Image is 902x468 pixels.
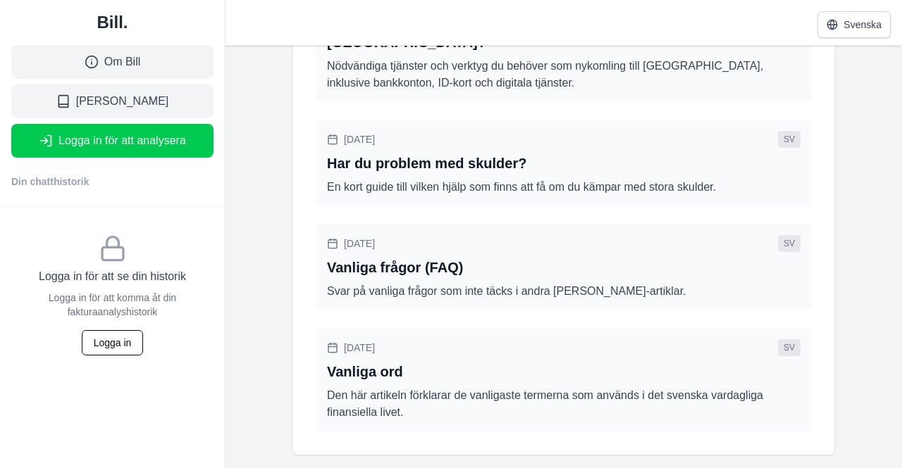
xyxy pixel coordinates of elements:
button: Logga in för att analysera [11,124,214,158]
h3: Logga in för att se din historik [28,268,197,285]
a: [DATE]svVanliga frågor (FAQ)Svar på vanliga frågor som inte täcks i andra [PERSON_NAME]-artiklar. [316,224,812,311]
a: [DATE]svVanliga ordDen här artikeln förklarar de vanligaste termerna som används i det svenska va... [316,328,812,432]
a: Bill. [11,11,214,34]
span: Om Bill [104,53,141,70]
span: [PERSON_NAME] [76,93,169,110]
p: Nödvändiga tjänster och verktyg du behöver som nykomling till [GEOGRAPHIC_DATA], inklusive bankko... [327,58,801,91]
span: Logga in för att analysera [58,132,186,149]
span: sv [778,339,801,356]
button: Logga in [82,330,144,355]
a: Logga in [82,336,144,348]
a: [PERSON_NAME] [11,84,214,118]
span: sv [778,235,801,252]
button: Svenska [817,11,891,38]
time: [DATE] [344,341,375,355]
h2: Din chatthistorik [11,175,89,189]
time: [DATE] [344,132,375,146]
h2: Har du problem med skulder? [327,153,801,173]
h2: Vanliga ord [327,362,801,381]
a: Om Bill [11,45,214,79]
span: sv [778,131,801,148]
p: Logga in för att komma åt din fakturaanalyshistorik [28,291,197,319]
p: En kort guide till vilken hjälp som finns att få om du kämpar med stora skulder. [327,179,801,196]
a: [DATE]svHar du problem med skulder?En kort guide till vilken hjälp som finns att få om du kämpar ... [316,120,812,207]
p: Svar på vanliga frågor som inte täcks i andra [PERSON_NAME]-artiklar. [327,283,801,300]
h2: Vanliga frågor (FAQ) [327,258,801,277]
p: Den här artikeln förklarar de vanligaste termerna som används i det svenska vardagliga finansiell... [327,387,801,421]
time: [DATE] [344,236,375,251]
